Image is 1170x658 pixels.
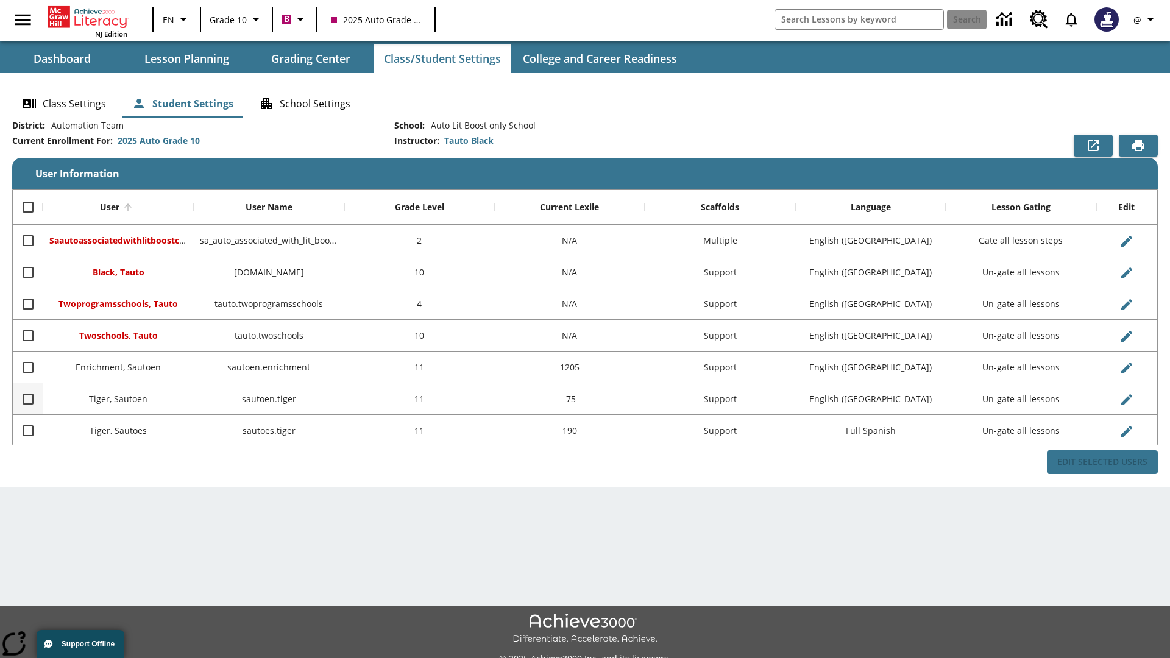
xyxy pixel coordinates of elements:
[12,89,116,118] button: Class Settings
[344,415,495,447] div: 11
[344,288,495,320] div: 4
[1115,356,1139,380] button: Edit User
[89,393,147,405] span: Tiger, Sautoen
[194,352,344,383] div: sautoen.enrichment
[163,13,174,26] span: EN
[775,10,943,29] input: search field
[250,44,372,73] button: Grading Center
[49,235,319,246] span: Saautoassociatedwithlitboostcl, Saautoassociatedwithlitboostcl
[122,89,243,118] button: Student Settings
[1115,387,1139,412] button: Edit User
[1094,7,1119,32] img: Avatar
[795,225,946,256] div: English (US)
[795,256,946,288] div: English (US)
[12,89,1158,118] div: Class/Student Settings
[495,320,645,352] div: N/A
[90,425,147,436] span: Tiger, Sautoes
[344,225,495,256] div: 2
[62,640,115,648] span: Support Offline
[991,202,1051,213] div: Lesson Gating
[851,202,891,213] div: Language
[946,256,1096,288] div: Un-gate all lessons
[394,136,439,146] h2: Instructor :
[512,614,658,645] img: Achieve3000 Differentiate Accelerate Achieve
[210,13,247,26] span: Grade 10
[444,135,494,147] div: Tauto Black
[946,225,1096,256] div: Gate all lesson steps
[1023,3,1055,36] a: Resource Center, Will open in new tab
[1115,419,1139,444] button: Edit User
[76,361,161,373] span: Enrichment, Sautoen
[1119,135,1158,157] button: Print Preview
[645,352,795,383] div: Support
[795,320,946,352] div: English (US)
[157,9,196,30] button: Language: EN, Select a language
[795,352,946,383] div: English (US)
[246,202,292,213] div: User Name
[344,352,495,383] div: 11
[394,121,425,131] h2: School :
[58,298,178,310] span: Twoprogramsschools, Tauto
[495,256,645,288] div: N/A
[1087,4,1126,35] button: Select a new avatar
[645,320,795,352] div: Support
[513,44,687,73] button: College and Career Readiness
[1115,261,1139,285] button: Edit User
[249,89,360,118] button: School Settings
[495,225,645,256] div: N/A
[284,12,289,27] span: B
[344,383,495,415] div: 11
[645,225,795,256] div: Multiple
[12,121,45,131] h2: District :
[1115,229,1139,253] button: Edit User
[1118,202,1135,213] div: Edit
[277,9,313,30] button: Boost Class color is violet red. Change class color
[395,202,444,213] div: Grade Level
[1133,13,1141,26] span: @
[645,256,795,288] div: Support
[946,288,1096,320] div: Un-gate all lessons
[344,256,495,288] div: 10
[100,202,119,213] div: User
[194,225,344,256] div: sa_auto_associated_with_lit_boost_classes
[795,288,946,320] div: English (US)
[989,3,1023,37] a: Data Center
[79,330,158,341] span: Twoschools, Tauto
[540,202,599,213] div: Current Lexile
[12,136,113,146] h2: Current Enrollment For :
[118,135,200,147] div: 2025 Auto Grade 10
[946,352,1096,383] div: Un-gate all lessons
[1,44,123,73] button: Dashboard
[946,415,1096,447] div: Un-gate all lessons
[946,383,1096,415] div: Un-gate all lessons
[795,415,946,447] div: Full Spanish
[1126,9,1165,30] button: Profile/Settings
[205,9,268,30] button: Grade: Grade 10, Select a grade
[194,383,344,415] div: sautoen.tiger
[645,383,795,415] div: Support
[194,288,344,320] div: tauto.twoprogramsschools
[344,320,495,352] div: 10
[425,119,536,132] span: Auto Lit Boost only School
[1074,135,1113,157] button: Export to CSV
[795,383,946,415] div: English (US)
[1115,292,1139,317] button: Edit User
[645,415,795,447] div: Support
[12,119,1158,475] div: User Information
[48,4,127,38] div: Home
[946,320,1096,352] div: Un-gate all lessons
[374,44,511,73] button: Class/Student Settings
[495,352,645,383] div: 1205
[93,266,144,278] span: Black, Tauto
[701,202,739,213] div: Scaffolds
[45,119,124,132] span: Automation Team
[95,29,127,38] span: NJ Edition
[194,415,344,447] div: sautoes.tiger
[48,5,127,29] a: Home
[495,415,645,447] div: 190
[495,288,645,320] div: N/A
[645,288,795,320] div: Support
[5,2,41,38] button: Open side menu
[331,13,421,26] span: 2025 Auto Grade 10
[194,320,344,352] div: tauto.twoschools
